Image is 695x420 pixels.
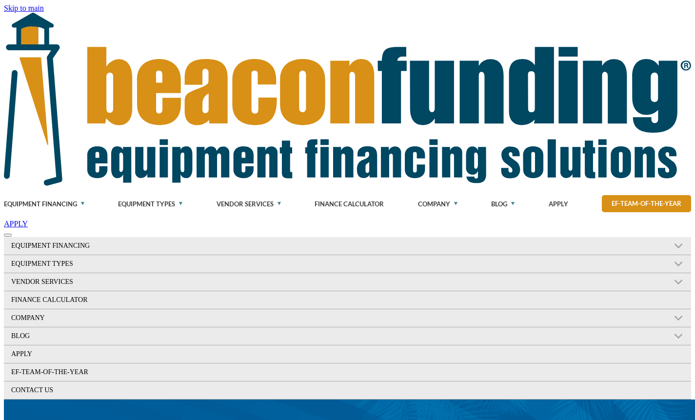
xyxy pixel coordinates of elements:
[549,190,568,218] a: Apply
[4,345,691,363] a: Apply
[4,234,12,237] button: Toggle navigation
[315,190,384,218] a: Finance Calculator
[4,381,691,399] a: CONTACT US
[4,4,44,12] a: Skip to main
[4,309,596,327] a: Company
[217,190,281,218] a: Vendor Services
[491,190,515,218] a: Blog
[4,190,84,218] a: Equipment Financing
[118,190,182,218] a: Equipment Types
[4,327,596,345] a: Blog
[4,363,691,381] a: ef-team-of-the-year
[418,190,457,218] a: Company
[4,237,596,255] a: Equipment Financing
[4,255,596,273] a: Equipment Types
[4,13,691,186] img: Beacon Funding Corporation logo
[4,291,691,309] a: Finance Calculator
[4,273,596,291] a: Vendor Services
[602,195,691,212] a: ef-team-of-the-year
